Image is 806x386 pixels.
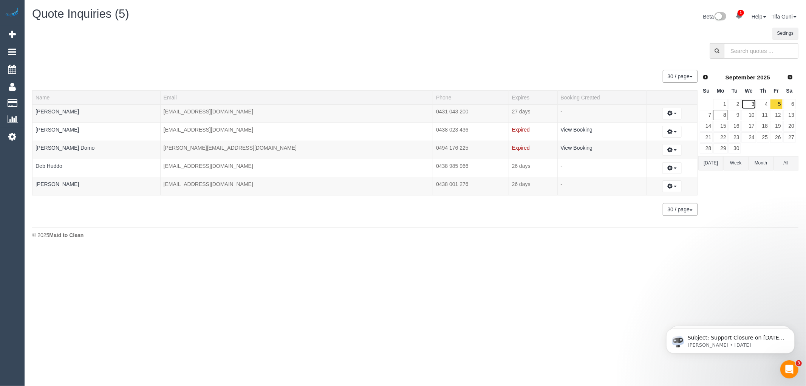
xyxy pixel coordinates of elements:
td: Name [32,122,161,141]
a: 17 [741,121,756,131]
th: Booking Created [557,90,647,104]
a: 21 [700,132,713,143]
span: 2025 [757,74,770,81]
span: Sunday [703,88,710,94]
th: Phone [433,90,509,104]
a: 9 [729,110,741,120]
iframe: Intercom notifications message [655,313,806,366]
span: Quote Inquiries (5) [32,7,129,20]
span: Thursday [760,88,766,94]
a: [PERSON_NAME] [36,127,79,133]
span: Next [787,74,793,80]
span: - [561,109,563,115]
td: 05/10/2025 09:56 [509,159,557,177]
input: Search quotes ... [724,43,798,59]
td: Name [32,141,161,159]
a: 4 [757,99,769,109]
span: Monday [717,88,724,94]
button: 30 / page [663,203,698,216]
td: Name [32,104,161,122]
a: 22 [713,132,727,143]
a: 29 [713,143,727,153]
a: View Booking [561,127,593,133]
a: 12 [770,110,783,120]
td: Name [32,177,161,195]
span: Prev [702,74,709,80]
td: 05/10/2025 16:20 [509,104,557,122]
a: 5 [770,99,783,109]
th: Name [32,90,161,104]
button: 30 / page [663,70,698,83]
button: Month [749,156,774,170]
span: Tuesday [732,88,738,94]
td: Phone [433,122,509,141]
td: Email [160,122,433,141]
a: 18 [757,121,769,131]
td: Email [160,177,433,195]
a: 25 [757,132,769,143]
strong: Maid to Clean [49,232,84,238]
a: 26 [770,132,783,143]
td: Phone [433,159,509,177]
a: [PERSON_NAME] [36,181,79,187]
td: Email [160,141,433,159]
a: Tifa Guni [772,14,797,20]
a: 8 [713,110,727,120]
nav: Pagination navigation [663,203,698,216]
a: Beta [703,14,726,20]
a: 2 [729,99,741,109]
a: Prev [700,72,711,82]
th: Email [160,90,433,104]
a: 6 [783,99,796,109]
a: 16 [729,121,741,131]
span: Friday [774,88,779,94]
td: Phone [433,104,509,122]
td: Name [32,159,161,177]
a: 15 [713,121,727,131]
a: 3 [741,99,756,109]
a: 24 [741,132,756,143]
a: Deb Huddo [36,163,62,169]
td: Booking Created [557,159,647,177]
a: 1 [713,99,727,109]
span: Saturday [786,88,793,94]
iframe: Intercom live chat [780,360,798,378]
span: 1 [738,10,744,16]
a: 28 [700,143,713,153]
a: [PERSON_NAME] Domo [36,145,94,151]
button: [DATE] [698,156,723,170]
button: All [774,156,798,170]
span: - [561,163,563,169]
a: 7 [700,110,713,120]
td: Booking Created [557,141,647,159]
td: Booking was created before the quote's expiration date. [509,122,557,141]
a: 19 [770,121,783,131]
a: 11 [757,110,769,120]
td: Booking Created [557,122,647,141]
div: © 2025 [32,231,798,239]
span: - [561,181,563,187]
td: Booking was created before the quote's expiration date. [509,141,557,159]
a: 1 [732,8,746,24]
a: 27 [783,132,796,143]
img: Automaid Logo [5,8,20,18]
a: [PERSON_NAME] [36,109,79,115]
th: Expires [509,90,557,104]
td: Phone [433,141,509,159]
a: View Booking [561,145,593,151]
img: New interface [714,12,726,22]
td: 05/10/2025 09:31 [509,177,557,195]
td: Phone [433,177,509,195]
span: September [726,74,756,81]
nav: Pagination navigation [663,70,698,83]
button: Week [723,156,748,170]
td: Email [160,104,433,122]
span: 3 [796,360,802,366]
td: Booking Created [557,177,647,195]
a: Next [785,72,795,82]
